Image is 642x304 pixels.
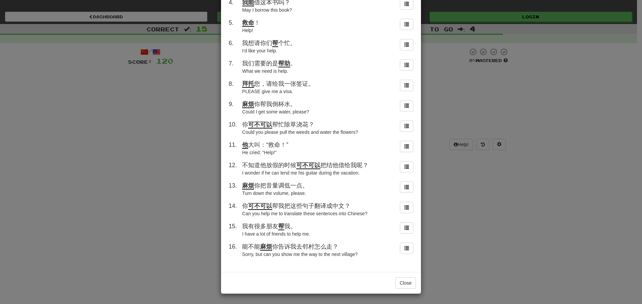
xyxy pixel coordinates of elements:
div: What we need is help. [242,68,392,74]
div: I wonder if he can lend me his guitar during the vacation. [242,170,392,176]
div: I'd like your help. [242,47,392,54]
u: 拜托 [242,80,254,88]
span: 能不能 你告诉我去邻村怎么走？ [242,243,338,251]
td: 5 . [226,16,239,36]
td: 15 . [226,220,239,240]
span: ！ [242,19,260,27]
u: 麻烦 [242,101,254,108]
u: 帮助 [278,60,290,67]
td: 8 . [226,77,239,97]
u: 可不可以 [248,121,272,128]
span: 你 帮忙除草浇花？ [242,121,314,128]
span: 你帮我倒杯水。 [242,101,296,108]
div: Turn down the volume, please. [242,190,392,197]
td: 14 . [226,199,239,220]
td: 11 . [226,138,239,159]
span: 大叫：“救命！” [242,141,288,149]
u: 麻烦 [260,243,272,251]
button: Close [395,277,416,289]
div: PLEASE give me a visa. [242,88,392,95]
u: 帮 [278,223,284,230]
div: Could you please pull the weeds and water the flowers? [242,129,392,135]
td: 7 . [226,57,239,77]
u: 救命 [242,19,254,27]
td: 13 . [226,179,239,199]
td: 9 . [226,97,239,118]
div: I have a lot of friends to help me. [242,231,392,237]
td: 10 . [226,118,239,138]
u: 他 [242,141,248,149]
u: 可不可以 [296,162,320,169]
td: 16 . [226,240,239,260]
div: May I borrow this book? [242,7,392,13]
u: 可不可以 [248,203,272,210]
div: Could I get some water, please? [242,108,392,115]
span: 我想请你们 个忙。 [242,40,296,47]
td: 12 . [226,159,239,179]
span: 您，请给我一张签证。 [242,80,314,88]
div: Help! [242,27,392,34]
div: Can you help me to translate these sentences into Chinese? [242,210,392,217]
span: 你 帮我把这些句子翻译成中文？ [242,203,350,210]
span: 我们需要的是 。 [242,60,296,67]
div: Sorry, but can you show me the way to the next village? [242,251,392,258]
u: 帮 [272,40,278,47]
span: 不知道他放假的时候 把结他借给我呢？ [242,162,368,169]
span: 你把音量调低一点。 [242,182,308,190]
u: 麻烦 [242,182,254,190]
td: 6 . [226,36,239,57]
span: 我有很多朋友 我。 [242,223,296,230]
div: He cried: "Help!" [242,149,392,156]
